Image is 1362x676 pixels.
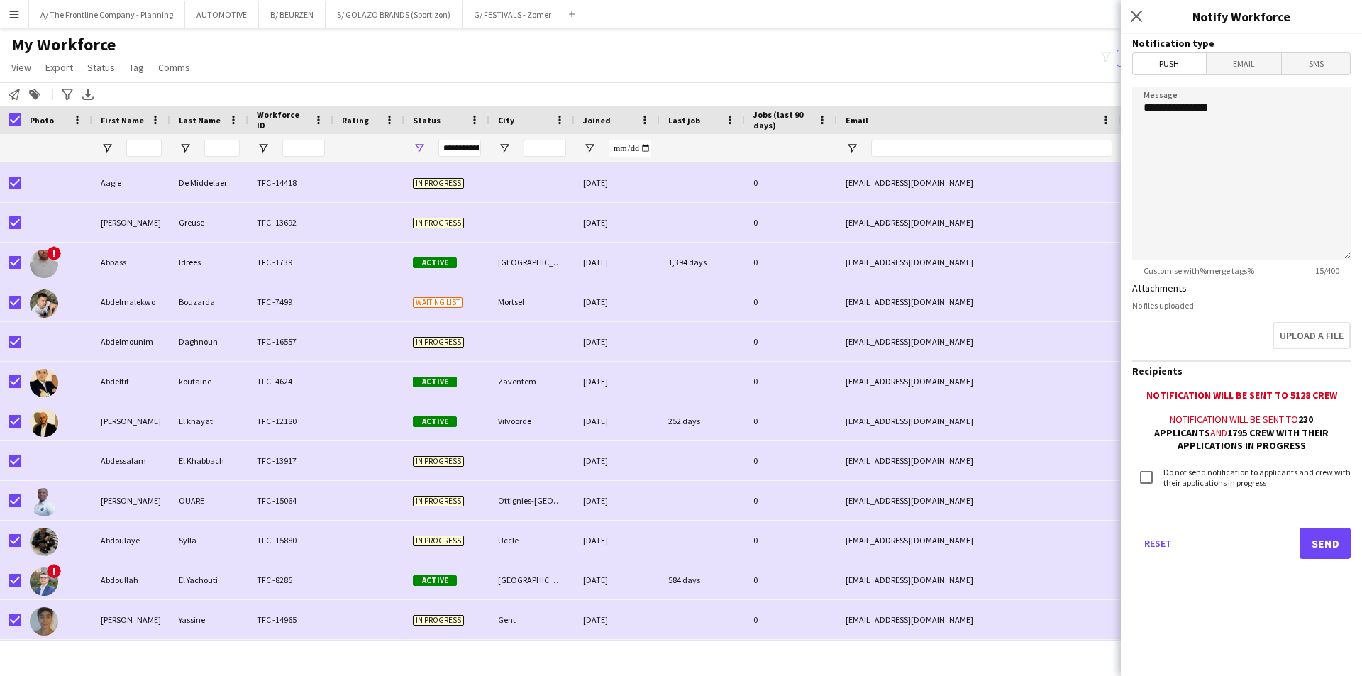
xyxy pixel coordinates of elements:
[837,163,1121,202] div: [EMAIL_ADDRESS][DOMAIN_NAME]
[1121,7,1362,26] h3: Notify Workforce
[837,600,1121,639] div: [EMAIL_ADDRESS][DOMAIN_NAME]
[413,377,457,387] span: Active
[837,322,1121,361] div: [EMAIL_ADDRESS][DOMAIN_NAME]
[170,600,248,639] div: Yassine
[59,86,76,103] app-action-btn: Advanced filters
[575,560,660,599] div: [DATE]
[170,560,248,599] div: El Yachouti
[413,536,464,546] span: In progress
[575,243,660,282] div: [DATE]
[745,243,837,282] div: 0
[846,142,858,155] button: Open Filter Menu
[489,521,575,560] div: Uccle
[1132,300,1351,311] div: No files uploaded.
[583,115,611,126] span: Joined
[413,416,457,427] span: Active
[92,560,170,599] div: Abdoullah
[123,58,150,77] a: Tag
[170,481,248,520] div: OUARE
[30,409,58,437] img: Abderrazak El khayat
[489,600,575,639] div: Gent
[413,297,463,308] span: Waiting list
[413,337,464,348] span: In progress
[837,521,1121,560] div: [EMAIL_ADDRESS][DOMAIN_NAME]
[489,362,575,401] div: Zaventem
[1304,265,1351,276] span: 15 / 400
[1282,53,1350,74] span: SMS
[185,1,259,28] button: AUTOMOTIVE
[47,246,61,260] span: !
[575,322,660,361] div: [DATE]
[413,456,464,467] span: In progress
[489,481,575,520] div: Ottignies-[GEOGRAPHIC_DATA]-[GEOGRAPHIC_DATA]
[745,441,837,480] div: 0
[30,567,58,596] img: Abdoullah El Yachouti
[326,1,463,28] button: S/ GOLAZO BRANDS (Sportizon)
[92,282,170,321] div: Abdelmalekwo
[745,203,837,242] div: 0
[413,115,441,126] span: Status
[11,34,116,55] span: My Workforce
[170,203,248,242] div: Greuse
[745,163,837,202] div: 0
[259,1,326,28] button: B/ BEURZEN
[6,58,37,77] a: View
[170,521,248,560] div: Sylla
[463,1,563,28] button: G/ FESTIVALS - Zomer
[248,600,333,639] div: TFC -14965
[179,115,221,126] span: Last Name
[837,362,1121,401] div: [EMAIL_ADDRESS][DOMAIN_NAME]
[1207,53,1282,74] span: Email
[26,86,43,103] app-action-btn: Add to tag
[30,250,58,278] img: Abbass Idrees
[179,142,192,155] button: Open Filter Menu
[282,140,325,157] input: Workforce ID Filter Input
[87,61,115,74] span: Status
[413,257,457,268] span: Active
[248,163,333,202] div: TFC -14418
[170,322,248,361] div: Daghnoun
[92,600,170,639] div: [PERSON_NAME]
[257,109,308,131] span: Workforce ID
[413,178,464,189] span: In progress
[498,115,514,126] span: City
[79,86,96,103] app-action-btn: Export XLSX
[11,61,31,74] span: View
[413,575,457,586] span: Active
[30,369,58,397] img: Abdeltif koutaine
[92,163,170,202] div: Aagje
[745,521,837,560] div: 0
[153,58,196,77] a: Comms
[745,282,837,321] div: 0
[1132,282,1187,294] label: Attachments
[248,401,333,440] div: TFC -12180
[248,362,333,401] div: TFC -4624
[47,564,61,578] span: !
[82,58,121,77] a: Status
[745,600,837,639] div: 0
[837,441,1121,480] div: [EMAIL_ADDRESS][DOMAIN_NAME]
[575,163,660,202] div: [DATE]
[575,362,660,401] div: [DATE]
[170,441,248,480] div: El Khabbach
[101,115,144,126] span: First Name
[92,203,170,242] div: [PERSON_NAME]
[1300,528,1351,559] button: Send
[342,115,369,126] span: Rating
[413,615,464,626] span: In progress
[871,140,1112,157] input: Email Filter Input
[248,481,333,520] div: TFC -15064
[1273,322,1351,349] button: Upload a file
[248,243,333,282] div: TFC -1739
[1178,426,1329,452] b: 1795 crew with their applications in progress
[45,61,73,74] span: Export
[92,521,170,560] div: Abdoulaye
[30,488,58,516] img: Abdoul OUARE
[837,243,1121,282] div: [EMAIL_ADDRESS][DOMAIN_NAME]
[30,528,58,556] img: Abdoulaye Sylla
[837,401,1121,440] div: [EMAIL_ADDRESS][DOMAIN_NAME]
[660,243,745,282] div: 1,394 days
[1132,37,1351,50] h3: Notification type
[837,203,1121,242] div: [EMAIL_ADDRESS][DOMAIN_NAME]
[745,362,837,401] div: 0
